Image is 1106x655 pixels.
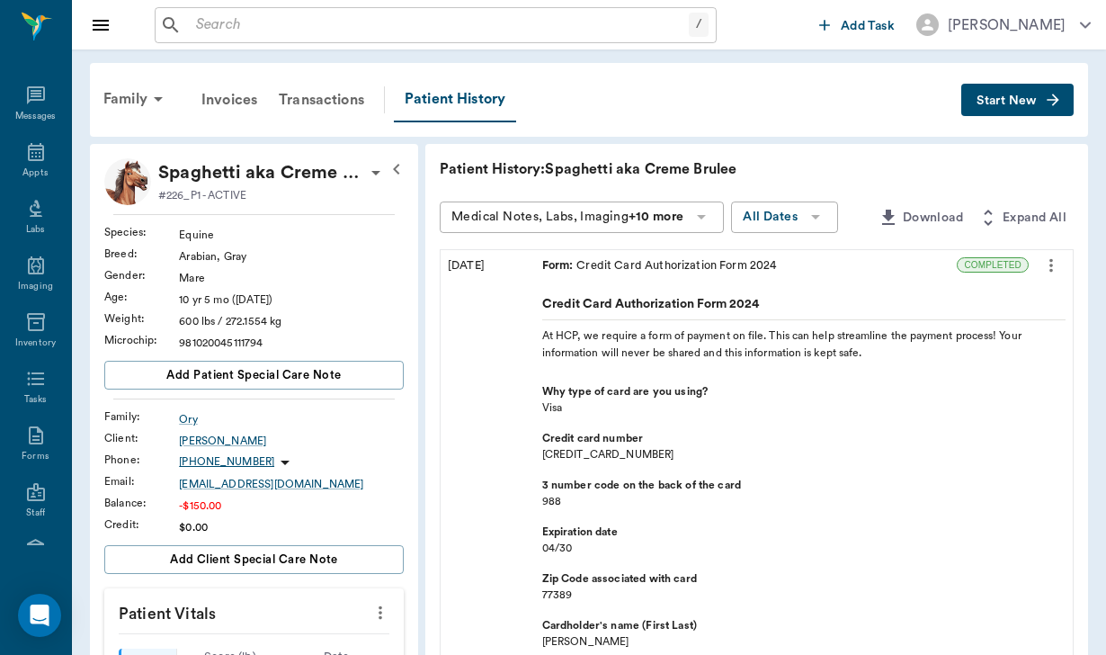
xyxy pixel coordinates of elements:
button: Start New [961,84,1074,117]
div: Tasks [24,393,47,407]
div: / [689,13,709,37]
span: Add patient Special Care Note [166,365,341,385]
div: Arabian, Gray [179,248,404,265]
b: Cardholder's name (First Last) [542,617,1066,633]
button: more [1037,250,1066,281]
div: Mare [179,270,404,286]
p: [PHONE_NUMBER] [179,454,274,470]
div: [PERSON_NAME] [948,14,1066,36]
input: Search [189,13,689,38]
button: Add Task [812,8,902,41]
div: Medical Notes, Labs, Imaging [451,206,683,229]
div: Inventory [15,336,56,350]
a: Patient History [394,77,516,122]
p: Patient Vitals [104,588,404,633]
button: Add patient Special Care Note [104,361,404,390]
a: Transactions [268,78,375,121]
p: #226_P1 - ACTIVE [158,187,246,203]
div: Balance : [104,495,179,511]
div: Gender : [104,267,179,283]
div: -$150.00 [179,498,404,514]
p: Spaghetti aka Creme Brulee Ory [158,158,365,187]
div: Breed : [104,246,179,262]
div: Equine [179,227,404,243]
div: Credit : [104,516,179,533]
a: Ory [179,411,404,427]
button: All Dates [731,202,838,233]
div: Open Intercom Messenger [18,594,61,637]
div: Credit Card Authorization Form 2024 [542,257,777,274]
a: [EMAIL_ADDRESS][DOMAIN_NAME] [179,476,404,492]
div: Client : [104,430,179,446]
b: Why type of card are you using? [542,383,1066,399]
button: Expand All [970,202,1074,235]
span: [PERSON_NAME] [542,633,1066,650]
span: Form : [542,257,577,274]
div: Family [93,77,180,121]
div: Appts [22,166,48,180]
div: Weight : [104,310,179,327]
div: Forms [22,450,49,463]
div: 981020045111794 [179,335,404,351]
b: Credit card number [542,430,1066,446]
span: 77389 [542,587,1066,603]
button: more [366,597,395,628]
div: Microchip : [104,332,179,348]
div: 10 yr 5 mo ([DATE]) [179,292,404,308]
button: [PERSON_NAME] [902,8,1105,41]
b: +10 more [629,211,683,223]
div: Messages [15,110,57,123]
span: Add client Special Care Note [170,550,338,570]
button: Close drawer [83,7,119,43]
h6: At HCP, we require a form of payment on file. This can help streamline the payment process! Your ... [542,327,1066,362]
b: Zip Code associated with card [542,570,1066,587]
div: Age : [104,289,179,305]
h5: Credit Card Authorization Form 2024 [542,296,1066,313]
span: Expand All [1003,207,1066,229]
button: Add client Special Care Note [104,545,404,574]
div: Species : [104,224,179,240]
b: 3 number code on the back of the card [542,477,1066,493]
div: $0.00 [179,519,404,535]
a: Invoices [191,78,268,121]
span: [CREDIT_CARD_NUMBER] [542,446,1066,462]
div: Family : [104,408,179,425]
div: Staff [26,507,45,520]
button: Download [870,202,970,235]
div: Labs [26,223,45,237]
b: Expiration date [542,524,1066,540]
div: Email : [104,473,179,489]
div: Phone : [104,452,179,468]
a: [PERSON_NAME] [179,433,404,449]
h6: Nectar [53,5,57,44]
span: Visa [542,399,1066,416]
div: Imaging [18,280,53,293]
img: Profile Image [104,158,151,205]
p: Patient History: Spaghetti aka Creme Brulee [440,158,979,180]
span: COMPLETED [958,258,1028,272]
span: 988 [542,493,1066,509]
span: 04/30 [542,540,1066,556]
div: 600 lbs / 272.1554 kg [179,313,404,329]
